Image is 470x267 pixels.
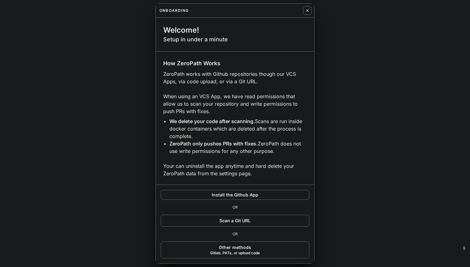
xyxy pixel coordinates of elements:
h3: How ZeroPath Works [163,59,220,68]
p: OR [233,232,238,237]
p: ZeroPath works with Github repositories though our VCS Apps, via code upload, or via a Git URL. W... [163,70,307,115]
h4: Onboarding [159,8,189,13]
button: Other methodsGitlab, PATs, or upload code [161,242,309,258]
span: 1 [462,246,467,251]
p: OR [233,205,238,210]
li: ZeroPath does not use write permissions for any other purpose. [169,140,307,155]
p: Setup in under a minute [163,35,228,44]
span: ZeroPath only pushes PRs with fixes. [169,140,258,147]
span: Gitlab, PATs, or upload code [210,251,260,255]
h1: Welcome! [163,25,199,35]
p: Your can uninstall the app anytime and hard delete your ZeroPath data from the settings page. [163,162,307,177]
span: We delete your code after scanning. [169,118,255,124]
li: Scans are run inside docker containers which are deleted after the process is complete. [169,117,307,140]
button: Scan a Git URL [161,215,309,227]
button: Install the Github App [161,190,309,200]
iframe: Intercom live chat [449,246,464,261]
